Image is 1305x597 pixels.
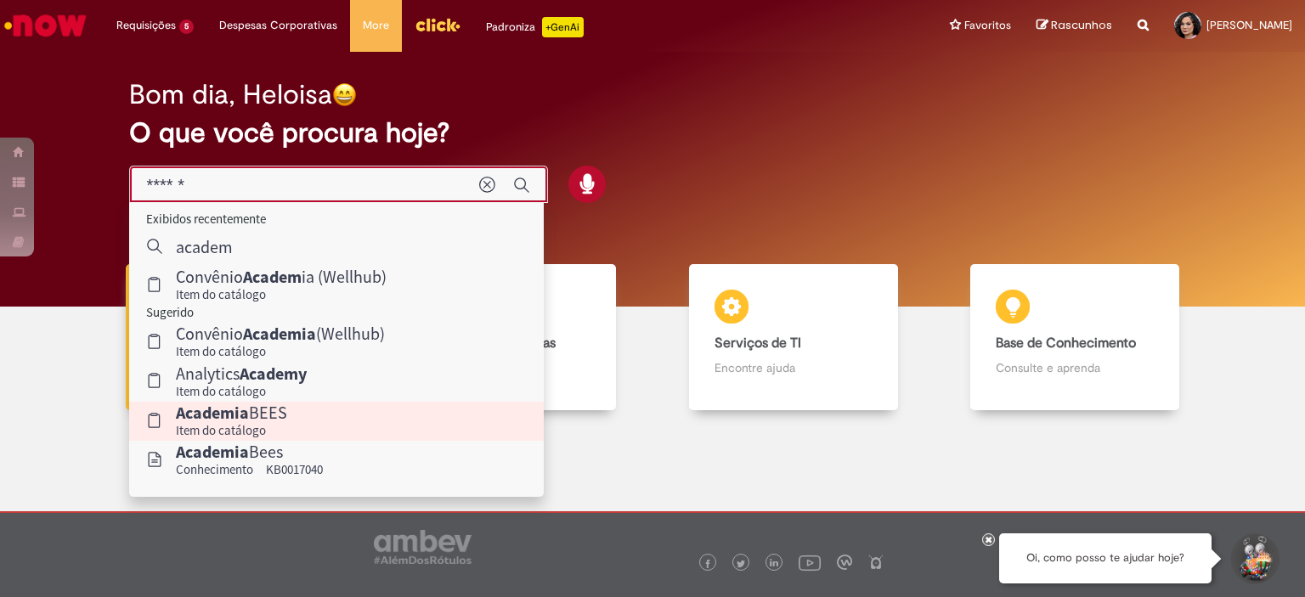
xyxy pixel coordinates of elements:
[1206,18,1292,32] span: [PERSON_NAME]
[332,82,357,107] img: happy-face.png
[415,12,460,37] img: click_logo_yellow_360x200.png
[89,264,371,411] a: Tirar dúvidas Tirar dúvidas com Lupi Assist e Gen Ai
[486,17,584,37] div: Padroniza
[652,264,935,411] a: Serviços de TI Encontre ajuda
[1037,18,1112,34] a: Rascunhos
[770,559,778,569] img: logo_footer_linkedin.png
[129,118,1177,148] h2: O que você procura hoje?
[374,530,472,564] img: logo_footer_ambev_rotulo_gray.png
[737,560,745,568] img: logo_footer_twitter.png
[996,335,1136,352] b: Base de Conhecimento
[715,335,801,352] b: Serviços de TI
[542,17,584,37] p: +GenAi
[219,17,337,34] span: Despesas Corporativas
[116,17,176,34] span: Requisições
[129,80,332,110] h2: Bom dia, Heloisa
[179,20,194,34] span: 5
[935,264,1217,411] a: Base de Conhecimento Consulte e aprenda
[703,560,712,568] img: logo_footer_facebook.png
[715,359,873,376] p: Encontre ajuda
[999,533,1212,583] div: Oi, como posso te ajudar hoje?
[1051,17,1112,33] span: Rascunhos
[837,555,852,570] img: logo_footer_workplace.png
[799,551,821,573] img: logo_footer_youtube.png
[996,359,1154,376] p: Consulte e aprenda
[1229,533,1280,584] button: Iniciar Conversa de Suporte
[363,17,389,34] span: More
[868,555,884,570] img: logo_footer_naosei.png
[964,17,1011,34] span: Favoritos
[2,8,89,42] img: ServiceNow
